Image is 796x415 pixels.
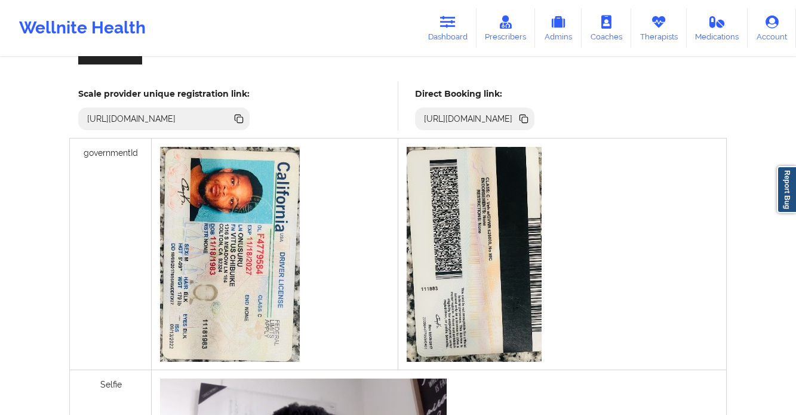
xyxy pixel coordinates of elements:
[70,139,152,370] div: governmentId
[419,113,518,125] div: [URL][DOMAIN_NAME]
[415,88,535,99] h5: Direct Booking link:
[535,8,582,48] a: Admins
[777,166,796,213] a: Report Bug
[82,113,181,125] div: [URL][DOMAIN_NAME]
[582,8,631,48] a: Coaches
[687,8,748,48] a: Medications
[631,8,687,48] a: Therapists
[160,147,300,362] img: b91be880-40df-4744-a38f-095be659e4c9_ff0155a5-d144-4232-99e9-19ef230367dcID_Front.jpg
[407,147,542,362] img: 3a3c2e3a-1908-42ca-961e-75e6d548931a_94b167e2-217e-400d-ae3a-c76e7f2d8766ID_Back.jpg
[419,8,477,48] a: Dashboard
[748,8,796,48] a: Account
[477,8,536,48] a: Prescribers
[78,88,250,99] h5: Scale provider unique registration link:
